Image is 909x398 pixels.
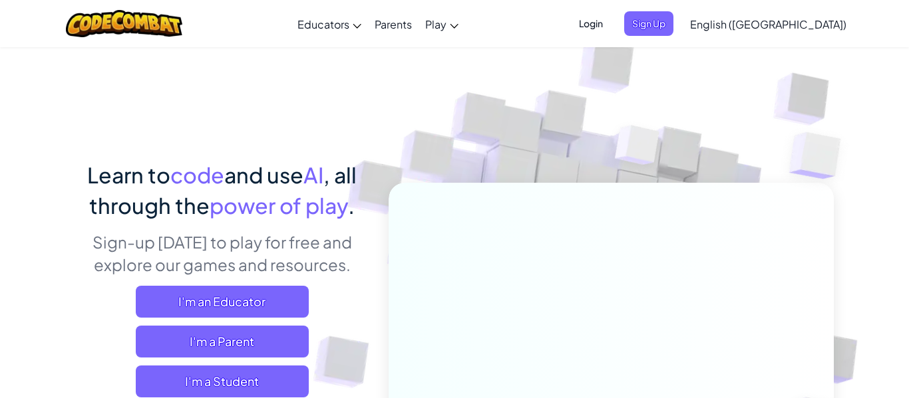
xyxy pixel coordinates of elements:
span: and use [224,161,303,188]
button: Login [571,11,611,36]
span: English ([GEOGRAPHIC_DATA]) [690,17,846,31]
img: Overlap cubes [590,99,686,198]
p: Sign-up [DATE] to play for free and explore our games and resources. [75,231,369,276]
span: AI [303,161,323,188]
span: power of play [210,192,348,219]
a: I'm an Educator [136,286,309,318]
span: . [348,192,355,219]
a: Play [419,6,465,42]
img: Overlap cubes [763,100,878,212]
a: English ([GEOGRAPHIC_DATA]) [683,6,853,42]
button: Sign Up [624,11,673,36]
span: Learn to [87,161,170,188]
span: Play [425,17,447,31]
span: Educators [297,17,349,31]
span: code [170,161,224,188]
a: Parents [368,6,419,42]
a: I'm a Parent [136,326,309,357]
button: I'm a Student [136,365,309,397]
a: Educators [291,6,368,42]
img: CodeCombat logo [66,10,182,37]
